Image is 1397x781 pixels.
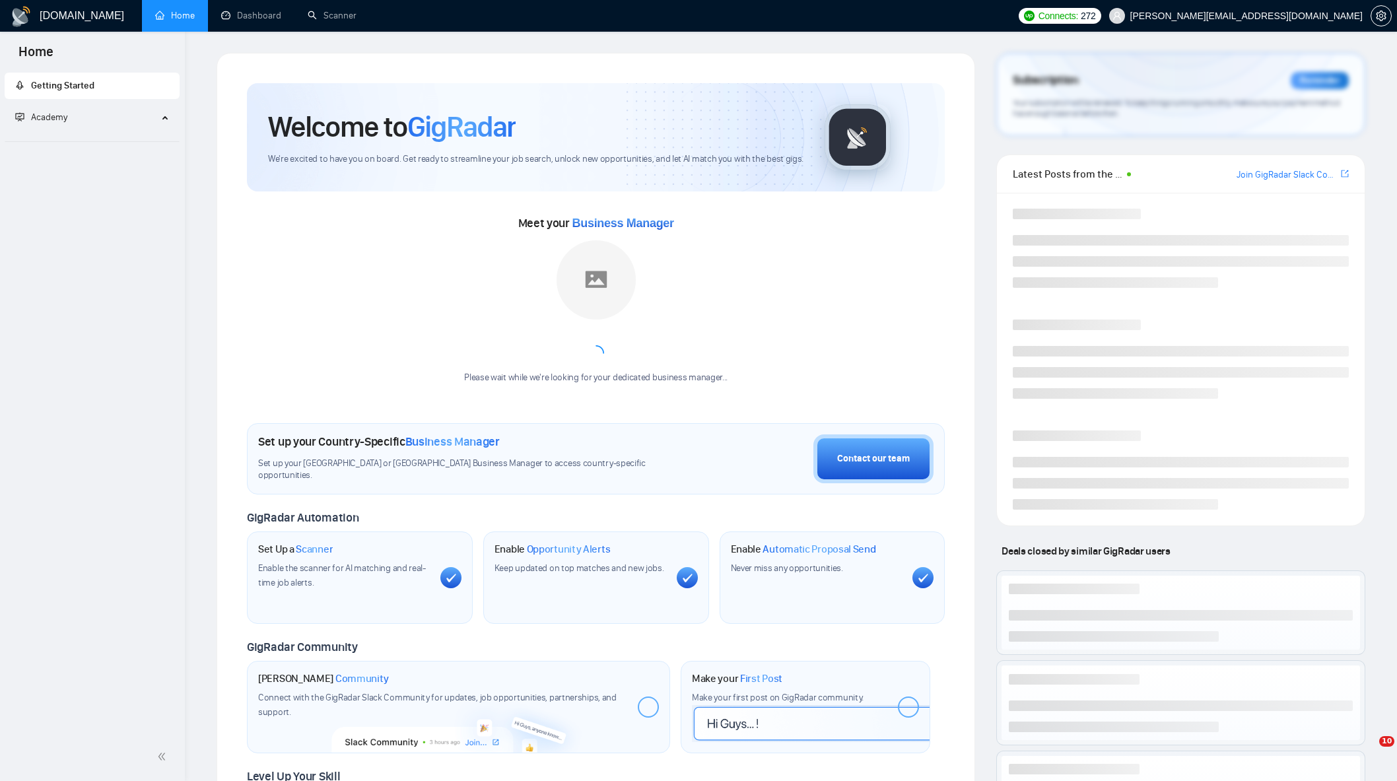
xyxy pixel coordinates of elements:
[557,240,636,320] img: placeholder.png
[31,80,94,91] span: Getting Started
[157,750,170,763] span: double-left
[1352,736,1384,768] iframe: Intercom live chat
[258,692,617,718] span: Connect with the GigRadar Slack Community for updates, job opportunities, partnerships, and support.
[1039,9,1078,23] span: Connects:
[1081,9,1095,23] span: 272
[825,104,891,170] img: gigradar-logo.png
[258,543,333,556] h1: Set Up a
[1371,11,1392,21] a: setting
[332,693,585,753] img: slackcommunity-bg.png
[155,10,195,21] a: homeHome
[588,345,604,361] span: loading
[527,543,611,556] span: Opportunity Alerts
[247,640,358,654] span: GigRadar Community
[813,434,934,483] button: Contact our team
[258,434,500,449] h1: Set up your Country-Specific
[15,112,67,123] span: Academy
[494,543,611,556] h1: Enable
[1371,5,1392,26] button: setting
[1013,166,1123,182] span: Latest Posts from the GigRadar Community
[1341,168,1349,180] a: export
[1291,72,1349,89] div: Reminder
[268,153,803,166] span: We're excited to have you on board. Get ready to streamline your job search, unlock new opportuni...
[5,136,180,145] li: Academy Homepage
[456,372,735,384] div: Please wait while we're looking for your dedicated business manager...
[31,112,67,123] span: Academy
[740,672,782,685] span: First Post
[15,81,24,90] span: rocket
[1371,11,1391,21] span: setting
[731,562,843,574] span: Never miss any opportunities.
[247,510,358,525] span: GigRadar Automation
[692,692,864,703] span: Make your first post on GigRadar community.
[1013,98,1340,119] span: Your subscription will be renewed. To keep things running smoothly, make sure your payment method...
[518,216,674,230] span: Meet your
[494,562,664,574] span: Keep updated on top matches and new jobs.
[8,42,64,70] span: Home
[1013,69,1078,92] span: Subscription
[405,434,500,449] span: Business Manager
[258,458,664,483] span: Set up your [GEOGRAPHIC_DATA] or [GEOGRAPHIC_DATA] Business Manager to access country-specific op...
[763,543,875,556] span: Automatic Proposal Send
[15,112,24,121] span: fund-projection-screen
[5,73,180,99] li: Getting Started
[335,672,389,685] span: Community
[407,109,516,145] span: GigRadar
[221,10,281,21] a: dashboardDashboard
[572,217,674,230] span: Business Manager
[258,672,389,685] h1: [PERSON_NAME]
[837,452,910,466] div: Contact our team
[1112,11,1122,20] span: user
[1237,168,1338,182] a: Join GigRadar Slack Community
[1024,11,1035,21] img: upwork-logo.png
[258,562,426,588] span: Enable the scanner for AI matching and real-time job alerts.
[308,10,357,21] a: searchScanner
[11,6,32,27] img: logo
[996,539,1175,562] span: Deals closed by similar GigRadar users
[268,109,516,145] h1: Welcome to
[296,543,333,556] span: Scanner
[1341,168,1349,179] span: export
[1379,736,1394,747] span: 10
[692,672,782,685] h1: Make your
[731,543,876,556] h1: Enable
